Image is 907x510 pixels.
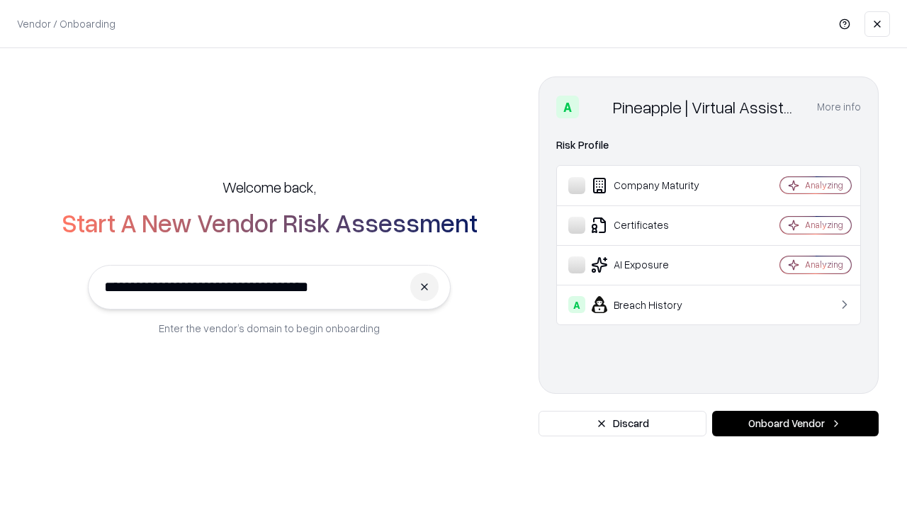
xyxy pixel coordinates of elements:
[805,219,843,231] div: Analyzing
[568,296,738,313] div: Breach History
[805,259,843,271] div: Analyzing
[568,177,738,194] div: Company Maturity
[585,96,607,118] img: Pineapple | Virtual Assistant Agency
[568,256,738,273] div: AI Exposure
[17,16,116,31] p: Vendor / Onboarding
[817,94,861,120] button: More info
[556,137,861,154] div: Risk Profile
[805,179,843,191] div: Analyzing
[222,177,316,197] h5: Welcome back,
[568,296,585,313] div: A
[712,411,879,436] button: Onboard Vendor
[556,96,579,118] div: A
[159,321,380,336] p: Enter the vendor’s domain to begin onboarding
[62,208,478,237] h2: Start A New Vendor Risk Assessment
[539,411,706,436] button: Discard
[568,217,738,234] div: Certificates
[613,96,800,118] div: Pineapple | Virtual Assistant Agency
